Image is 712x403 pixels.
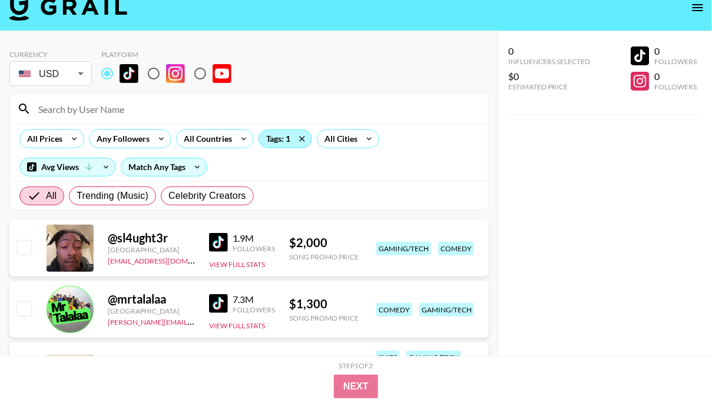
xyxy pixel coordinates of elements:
[108,254,226,265] a: [EMAIL_ADDRESS][DOMAIN_NAME]
[376,242,431,255] div: gaming/tech
[46,189,57,203] span: All
[209,233,228,252] img: TikTok
[213,64,231,83] img: YouTube
[419,303,474,317] div: gaming/tech
[209,294,228,313] img: TikTok
[166,64,185,83] img: Instagram
[168,189,246,203] span: Celebrity Creators
[108,315,282,327] a: [PERSON_NAME][EMAIL_ADDRESS][DOMAIN_NAME]
[339,361,373,370] div: Step 1 of 2
[508,45,590,57] div: 0
[77,189,148,203] span: Trending (Music)
[20,158,115,176] div: Avg Views
[289,235,359,250] div: $ 2,000
[508,82,590,91] div: Estimated Price
[233,305,275,314] div: Followers
[508,71,590,82] div: $0
[654,82,697,91] div: Followers
[120,64,138,83] img: TikTok
[654,71,697,82] div: 0
[209,321,265,330] button: View Full Stats
[90,130,152,148] div: Any Followers
[233,232,275,244] div: 1.9M
[654,57,697,66] div: Followers
[108,245,195,254] div: [GEOGRAPHIC_DATA]
[317,130,360,148] div: All Cities
[376,303,412,317] div: comedy
[654,45,697,57] div: 0
[108,307,195,315] div: [GEOGRAPHIC_DATA]
[20,130,65,148] div: All Prices
[289,314,359,322] div: Song Promo Price
[121,158,207,176] div: Match Any Tags
[259,130,312,148] div: Tags: 1
[9,50,92,59] div: Currency
[31,99,481,118] input: Search by User Name
[108,231,195,245] div: @ sl4ught3r
[233,294,275,305] div: 7.3M
[508,57,590,66] div: Influencers Selected
[289,297,359,311] div: $ 1,300
[233,244,275,253] div: Followers
[209,260,265,269] button: View Full Stats
[376,351,399,364] div: skits
[289,252,359,261] div: Song Promo Price
[12,64,90,84] div: USD
[101,50,241,59] div: Platform
[653,344,698,389] iframe: Drift Widget Chat Controller
[406,351,461,364] div: gaming/tech
[177,130,234,148] div: All Countries
[334,375,378,398] button: Next
[108,292,195,307] div: @ mrtalalaa
[438,242,474,255] div: comedy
